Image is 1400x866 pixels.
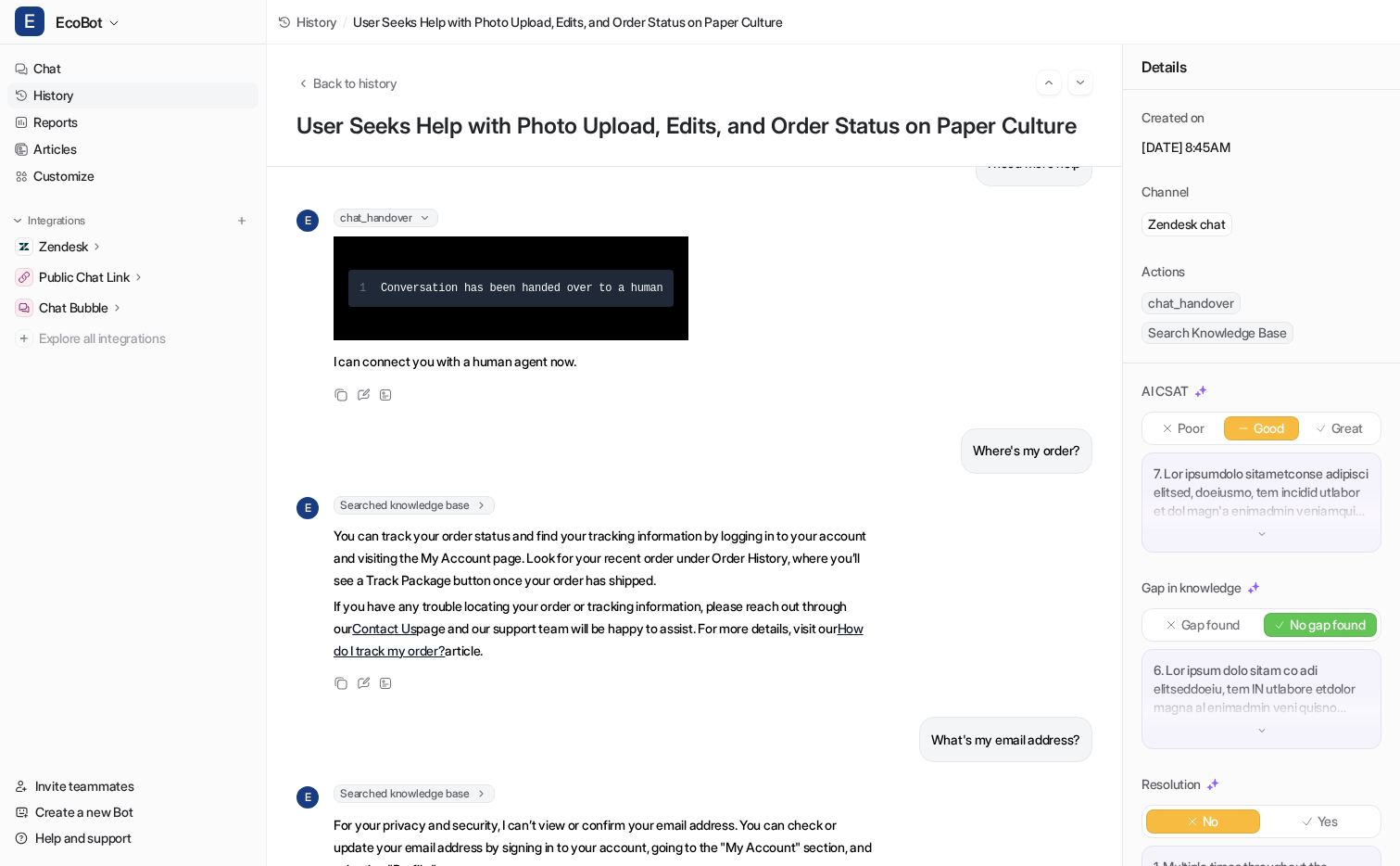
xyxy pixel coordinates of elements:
p: Channel [1141,183,1189,201]
p: If you have any trouble locating your order or tracking information, please reach out through our... [334,595,876,662]
p: [DATE] 8:45AM [1141,138,1381,157]
a: Contact Us [352,620,416,636]
a: Customize [7,163,259,189]
span: Searched knowledge base [334,496,495,515]
a: Help and support [7,825,259,851]
p: Chat Bubble [39,299,108,317]
a: Chat [7,56,259,82]
p: 7. Lor ipsumdolo sitametconse adipisci elitsed, doeiusmo, tem incidid utlabor et dol magn'a enima... [1154,465,1369,520]
a: Explore all integrations [7,325,259,351]
p: Yes [1318,812,1338,831]
p: Good [1254,419,1284,438]
p: You can track your order status and find your tracking information by logging in to your account ... [334,525,876,592]
div: 1 [359,277,366,299]
span: / [343,12,347,32]
p: Actions [1141,262,1185,281]
span: Back to history [313,73,397,93]
a: Invite teammates [7,773,259,799]
span: E [15,6,44,36]
div: Details [1123,45,1400,90]
img: menu_add.svg [235,214,248,227]
img: expand menu [11,214,24,227]
p: Integrations [28,213,85,228]
p: Gap in knowledge [1141,579,1242,597]
button: Go to next session [1068,70,1092,95]
a: How do I track my order? [334,620,864,658]
p: AI CSAT [1141,382,1189,401]
p: No gap found [1290,616,1366,634]
img: down-arrow [1255,724,1268,737]
p: Great [1331,419,1364,438]
p: Created on [1141,108,1205,127]
p: Resolution [1141,775,1201,794]
button: Integrations [7,211,91,230]
p: What's my email address? [931,729,1080,751]
button: Go to previous session [1037,70,1061,95]
p: Public Chat Link [39,268,130,287]
a: Create a new Bot [7,799,259,825]
span: E [296,210,319,232]
span: Searched knowledge base [334,784,495,803]
span: History [296,12,337,32]
a: Reports [7,109,259,135]
span: EcoBot [56,9,103,35]
span: Conversation has been handed over to a human [381,282,663,295]
a: History [7,83,259,108]
span: User Seeks Help with Photo Upload, Edits, and Order Status on Paper Culture [353,12,783,32]
h1: User Seeks Help with Photo Upload, Edits, and Order Status on Paper Culture [296,113,1092,140]
img: Next session [1074,74,1087,91]
p: Zendesk chat [1148,215,1226,234]
img: Chat Bubble [19,302,30,313]
a: History [278,12,337,32]
span: E [296,497,319,519]
span: Search Knowledge Base [1141,322,1293,344]
img: Zendesk [19,241,30,252]
p: I can connect you with a human agent now. [334,350,688,373]
span: E [296,786,319,809]
p: Where's my order? [973,439,1080,462]
span: chat_handover [334,209,438,227]
button: Back to history [296,73,397,93]
img: Public Chat Link [19,272,30,283]
p: Zendesk [39,237,88,256]
span: Explore all integrations [39,324,251,353]
p: Poor [1178,419,1205,438]
img: Previous session [1042,74,1055,91]
span: chat_handover [1141,292,1241,314]
img: down-arrow [1255,528,1268,541]
a: Articles [7,136,259,162]
p: No [1203,812,1218,831]
img: explore all integrations [15,329,33,348]
p: 6. Lor ipsum dolo sitam co adi elitseddoeiu, tem IN utlabore etdolor magna al enimadmin veni quis... [1154,661,1369,717]
p: Gap found [1181,616,1240,634]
